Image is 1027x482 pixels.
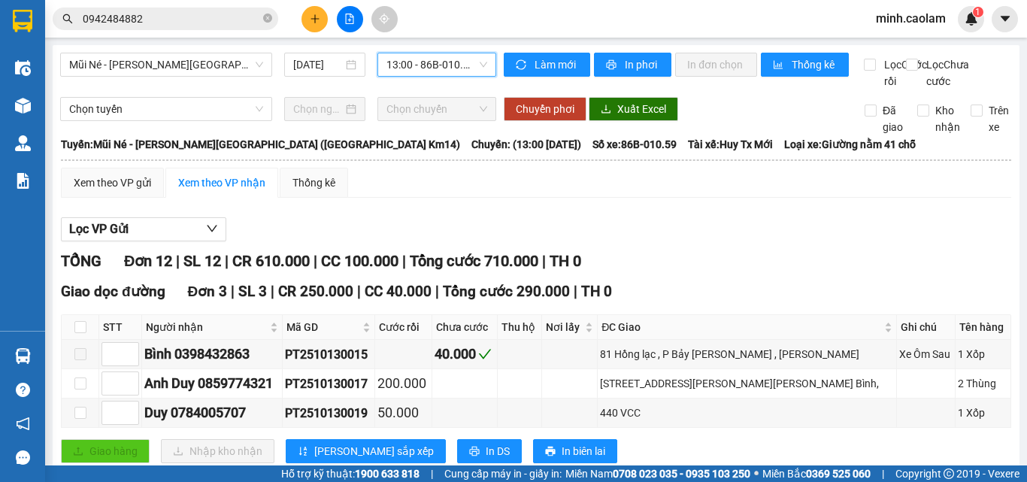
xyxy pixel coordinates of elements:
[486,443,510,459] span: In DS
[310,14,320,24] span: plus
[431,465,433,482] span: |
[675,53,757,77] button: In đơn chọn
[355,468,420,480] strong: 1900 633 818
[958,375,1008,392] div: 2 Thùng
[457,439,522,463] button: printerIn DS
[688,136,773,153] span: Tài xế: Huy Tx Mới
[292,174,335,191] div: Thống kê
[973,7,983,17] sup: 1
[188,283,228,300] span: Đơn 3
[944,468,954,479] span: copyright
[83,11,260,27] input: Tìm tên, số ĐT hoặc mã đơn
[377,373,429,394] div: 200.000
[231,283,235,300] span: |
[365,283,432,300] span: CC 40.000
[542,252,546,270] span: |
[965,12,978,26] img: icon-new-feature
[16,450,30,465] span: message
[146,319,267,335] span: Người nhận
[293,101,343,117] input: Chọn ngày
[124,252,172,270] span: Đơn 12
[176,252,180,270] span: |
[61,283,165,300] span: Giao dọc đường
[546,319,583,335] span: Nơi lấy
[206,223,218,235] span: down
[298,446,308,458] span: sort-ascending
[983,102,1015,135] span: Trên xe
[293,56,343,73] input: 13/10/2025
[601,104,611,116] span: download
[600,405,893,421] div: 440 VCC
[15,98,31,114] img: warehouse-icon
[410,252,538,270] span: Tổng cước 710.000
[498,315,542,340] th: Thu hộ
[920,56,971,89] span: Lọc Chưa cước
[478,347,492,361] span: check
[958,346,1008,362] div: 1 Xốp
[285,345,372,364] div: PT2510130015
[283,369,375,399] td: PT2510130017
[278,283,353,300] span: CR 250.000
[61,138,460,150] b: Tuyến: Mũi Né - [PERSON_NAME][GEOGRAPHIC_DATA] ([GEOGRAPHIC_DATA] Km14)
[357,283,361,300] span: |
[15,60,31,76] img: warehouse-icon
[301,6,328,32] button: plus
[600,346,893,362] div: 81 Hồng lạc , P Bảy [PERSON_NAME] , [PERSON_NAME]
[956,315,1011,340] th: Tên hàng
[62,14,73,24] span: search
[286,439,446,463] button: sort-ascending[PERSON_NAME] sắp xếp
[61,439,150,463] button: uploadGiao hàng
[232,252,310,270] span: CR 610.000
[144,344,280,365] div: Bình 0398432863
[806,468,871,480] strong: 0369 525 060
[69,53,263,76] span: Mũi Né - Phan Thiết - Sài Gòn (CT Km14)
[69,98,263,120] span: Chọn tuyến
[375,315,432,340] th: Cước rồi
[99,315,142,340] th: STT
[565,465,750,482] span: Miền Nam
[263,14,272,23] span: close-circle
[589,97,678,121] button: downloadXuất Excel
[550,252,581,270] span: TH 0
[263,12,272,26] span: close-circle
[535,56,578,73] span: Làm mới
[161,439,274,463] button: downloadNhập kho nhận
[283,340,375,369] td: PT2510130015
[443,283,570,300] span: Tổng cước 290.000
[183,252,221,270] span: SL 12
[225,252,229,270] span: |
[882,465,884,482] span: |
[998,12,1012,26] span: caret-down
[144,402,280,423] div: Duy 0784005707
[379,14,389,24] span: aim
[897,315,956,340] th: Ghi chú
[792,56,837,73] span: Thống kê
[617,101,666,117] span: Xuất Excel
[754,471,759,477] span: ⚪️
[314,252,317,270] span: |
[238,283,267,300] span: SL 3
[432,315,498,340] th: Chưa cước
[386,98,487,120] span: Chọn chuyến
[386,53,487,76] span: 13:00 - 86B-010.59
[533,439,617,463] button: printerIn biên lai
[877,102,909,135] span: Đã giao
[271,283,274,300] span: |
[762,465,871,482] span: Miền Bắc
[61,252,101,270] span: TỔNG
[606,59,619,71] span: printer
[16,383,30,397] span: question-circle
[285,374,372,393] div: PT2510130017
[958,405,1008,421] div: 1 Xốp
[283,399,375,428] td: PT2510130019
[471,136,581,153] span: Chuyến: (13:00 [DATE])
[13,10,32,32] img: logo-vxr
[773,59,786,71] span: bar-chart
[601,319,880,335] span: ĐC Giao
[504,53,590,77] button: syncLàm mới
[516,59,529,71] span: sync
[61,217,226,241] button: Lọc VP Gửi
[613,468,750,480] strong: 0708 023 035 - 0935 103 250
[435,344,495,365] div: 40.000
[878,56,929,89] span: Lọc Cước rồi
